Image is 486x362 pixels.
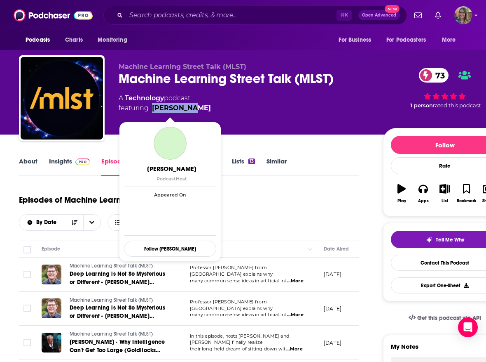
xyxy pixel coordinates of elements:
[190,346,285,352] span: their long-held dream of sitting down wit
[324,305,341,312] p: [DATE]
[454,6,472,24] span: Logged in as annatolios
[190,333,289,345] span: In this episode, hosts [PERSON_NAME] and [PERSON_NAME] finally realize
[23,305,31,312] span: Toggle select row
[442,34,456,46] span: More
[70,304,168,320] a: Deep Learning is Not So Mysterious or Different - [PERSON_NAME] [PERSON_NAME] ([GEOGRAPHIC_DATA])
[442,199,448,203] div: List
[456,179,477,208] button: Bookmark
[324,339,341,346] p: [DATE]
[190,312,286,317] span: many common-sense ideas in artificial int
[410,102,433,109] span: 1 person
[362,13,396,17] span: Open Advanced
[457,199,476,203] div: Bookmark
[391,179,412,208] button: Play
[19,195,173,205] h1: Episodes of Machine Learning Street Talk
[119,63,246,71] span: Machine Learning Street Talk (MLST)
[286,346,303,353] span: ...More
[66,215,83,230] button: Sort Direction
[70,297,153,303] span: Machine Learning Street Talk (MLST)
[26,34,50,46] span: Podcasts
[324,244,349,254] div: Date Aired
[49,157,90,176] a: InsightsPodchaser Pro
[23,271,31,278] span: Toggle select row
[418,199,429,203] div: Apps
[19,157,37,176] a: About
[339,34,371,46] span: For Business
[36,220,59,225] span: By Date
[125,94,164,102] a: Technology
[419,68,449,83] a: 73
[70,297,168,304] a: Machine Learning Street Talk (MLST)
[70,304,165,336] span: Deep Learning is Not So Mysterious or Different - [PERSON_NAME] [PERSON_NAME] ([GEOGRAPHIC_DATA])
[190,265,273,277] span: Professor [PERSON_NAME] from [GEOGRAPHIC_DATA] explains why
[19,220,66,225] button: open menu
[70,270,165,302] span: Deep Learning is Not So Mysterious or Different - [PERSON_NAME] [PERSON_NAME] ([GEOGRAPHIC_DATA])
[458,317,478,337] div: Open Intercom Messenger
[432,8,444,22] a: Show notifications dropdown
[124,192,216,198] span: Appeared On
[70,263,168,270] a: Machine Learning Street Talk (MLST)
[42,244,60,254] div: Episode
[190,278,286,284] span: many common-sense ideas in artificial int
[75,159,90,165] img: Podchaser Pro
[397,199,406,203] div: Play
[454,6,472,24] button: Show profile menu
[126,9,336,22] input: Search podcasts, credits, & more...
[154,127,187,160] a: Tim Scarfe
[436,237,464,243] span: Tell Me Why
[152,103,211,113] a: Tim Scarfe
[70,338,165,362] span: [PERSON_NAME] - Why Intelligence Can't Get Too Large (Goldilocks principle)
[119,93,211,113] div: A podcast
[124,241,216,257] button: Follow [PERSON_NAME]
[454,6,472,24] img: User Profile
[190,299,273,311] span: Professor [PERSON_NAME] from [GEOGRAPHIC_DATA] explains why
[411,8,425,22] a: Show notifications dropdown
[65,34,83,46] span: Charts
[417,315,481,322] span: Get this podcast via API
[433,102,481,109] span: rated this podcast
[60,32,88,48] a: Charts
[412,179,434,208] button: Apps
[126,165,218,173] span: [PERSON_NAME]
[287,312,304,318] span: ...More
[386,34,426,46] span: For Podcasters
[21,57,103,140] img: Machine Learning Street Talk (MLST)
[70,331,153,337] span: Machine Learning Street Talk (MLST)
[107,214,183,231] button: Choose View
[103,6,407,25] div: Search podcasts, credits, & more...
[92,32,138,48] button: open menu
[232,157,255,176] a: Lists13
[70,263,153,269] span: Machine Learning Street Talk (MLST)
[287,278,304,284] span: ...More
[436,32,466,48] button: open menu
[336,10,352,21] span: ⌘ K
[119,103,211,113] span: featuring
[14,7,93,23] img: Podchaser - Follow, Share and Rate Podcasts
[266,157,287,176] a: Similar
[385,5,400,13] span: New
[70,338,168,355] a: [PERSON_NAME] - Why Intelligence Can't Get Too Large (Goldilocks principle)
[23,339,31,346] span: Toggle select row
[427,68,449,83] span: 73
[324,271,341,278] p: [DATE]
[381,32,438,48] button: open menu
[19,214,101,231] h2: Choose List sort
[70,270,168,286] a: Deep Learning is Not So Mysterious or Different - [PERSON_NAME] [PERSON_NAME] ([GEOGRAPHIC_DATA])
[358,10,400,20] button: Open AdvancedNew
[83,215,100,230] button: open menu
[305,244,315,254] button: Column Actions
[157,176,187,182] span: Podcast Host
[434,179,456,208] button: List
[101,157,143,176] a: Episodes234
[98,34,127,46] span: Monitoring
[126,165,218,182] a: [PERSON_NAME]PodcastHost
[70,331,168,338] a: Machine Learning Street Talk (MLST)
[426,237,432,243] img: tell me why sparkle
[333,32,381,48] button: open menu
[20,32,61,48] button: open menu
[248,159,255,164] div: 13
